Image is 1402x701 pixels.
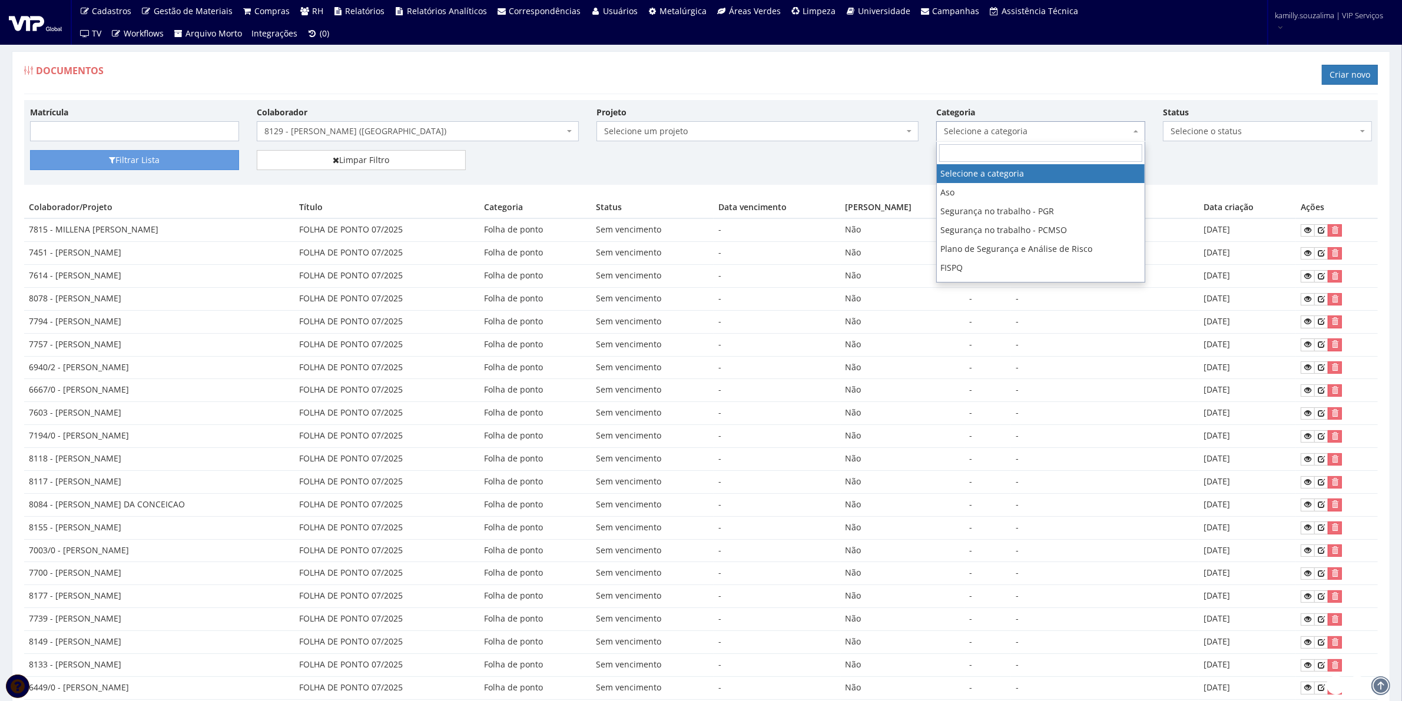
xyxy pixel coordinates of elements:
li: Selecione a categoria [937,164,1145,183]
td: - [714,242,841,265]
td: 7700 - [PERSON_NAME] [24,562,294,585]
td: - [1011,493,1199,516]
td: Folha de ponto [479,218,591,241]
td: - [965,676,1010,699]
td: Não [841,676,965,699]
td: Não [841,470,965,493]
td: Folha de ponto [479,585,591,608]
span: Correspondências [509,5,581,16]
td: FOLHA DE PONTO 07/2025 [294,676,479,699]
td: Não [841,242,965,265]
td: - [1011,539,1199,562]
td: - [714,585,841,608]
td: - [1011,379,1199,402]
td: 8084 - [PERSON_NAME] DA CONCEICAO [24,493,294,516]
span: Selecione a categoria [944,125,1131,137]
td: Não [841,402,965,425]
td: Sem vencimento [591,425,714,448]
td: Não [841,493,965,516]
td: Não [841,608,965,631]
td: Sem vencimento [591,676,714,699]
td: - [714,448,841,471]
span: Selecione um projeto [604,125,904,137]
td: Não [841,287,965,310]
a: (0) [303,22,334,45]
span: kamilly.souzalima | VIP Serviços [1275,9,1384,21]
label: Matrícula [30,107,68,118]
span: TV [92,28,102,39]
td: [DATE] [1199,218,1296,241]
li: Aso [937,183,1145,202]
td: 8117 - [PERSON_NAME] [24,470,294,493]
td: Sem vencimento [591,265,714,288]
td: Folha de ponto [479,470,591,493]
td: [DATE] [1199,425,1296,448]
td: 7739 - [PERSON_NAME] [24,608,294,631]
td: FOLHA DE PONTO 07/2025 [294,539,479,562]
td: [DATE] [1199,356,1296,379]
td: Sem vencimento [591,310,714,333]
td: 8149 - [PERSON_NAME] [24,631,294,654]
td: [DATE] [1199,493,1296,516]
td: Folha de ponto [479,356,591,379]
td: Sem vencimento [591,516,714,539]
td: - [714,218,841,241]
span: RH [312,5,323,16]
img: logo [9,14,62,31]
td: - [714,493,841,516]
td: Folha de ponto [479,333,591,356]
li: Plano de Segurança e Análise de Risco [937,240,1145,258]
td: - [965,470,1010,493]
td: Não [841,653,965,676]
a: Arquivo Morto [168,22,247,45]
td: [DATE] [1199,653,1296,676]
a: Limpar Filtro [257,150,466,170]
span: Selecione um projeto [596,121,919,141]
td: Sem vencimento [591,608,714,631]
span: Relatórios Analíticos [407,5,487,16]
span: Campanhas [933,5,980,16]
td: - [714,470,841,493]
td: [DATE] [1199,631,1296,654]
td: FOLHA DE PONTO 07/2025 [294,287,479,310]
td: FOLHA DE PONTO 07/2025 [294,356,479,379]
td: - [714,379,841,402]
td: - [1011,402,1199,425]
span: Selecione o status [1171,125,1357,137]
span: Cadastros [92,5,132,16]
td: Não [841,585,965,608]
td: Folha de ponto [479,379,591,402]
th: [PERSON_NAME] [841,197,965,218]
td: 6449/0 - [PERSON_NAME] [24,676,294,699]
td: - [1011,608,1199,631]
td: - [1011,470,1199,493]
td: FOLHA DE PONTO 07/2025 [294,516,479,539]
td: - [714,516,841,539]
td: [DATE] [1199,448,1296,471]
td: FOLHA DE PONTO 07/2025 [294,333,479,356]
td: Folha de ponto [479,676,591,699]
td: 7757 - [PERSON_NAME] [24,333,294,356]
td: 8078 - [PERSON_NAME] [24,287,294,310]
td: FOLHA DE PONTO 07/2025 [294,448,479,471]
td: [DATE] [1199,585,1296,608]
td: Não [841,448,965,471]
td: Folha de ponto [479,287,591,310]
th: Status [591,197,714,218]
td: - [965,310,1010,333]
td: - [1011,448,1199,471]
span: Limpeza [803,5,836,16]
td: Não [841,333,965,356]
li: Admissional [937,277,1145,296]
span: Relatórios [346,5,385,16]
td: Folha de ponto [479,516,591,539]
td: - [965,333,1010,356]
td: - [1011,425,1199,448]
li: FISPQ [937,258,1145,277]
td: Não [841,539,965,562]
td: [DATE] [1199,242,1296,265]
td: Folha de ponto [479,493,591,516]
a: Criar novo [1322,65,1378,85]
th: Categoria [479,197,591,218]
td: Não [841,562,965,585]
